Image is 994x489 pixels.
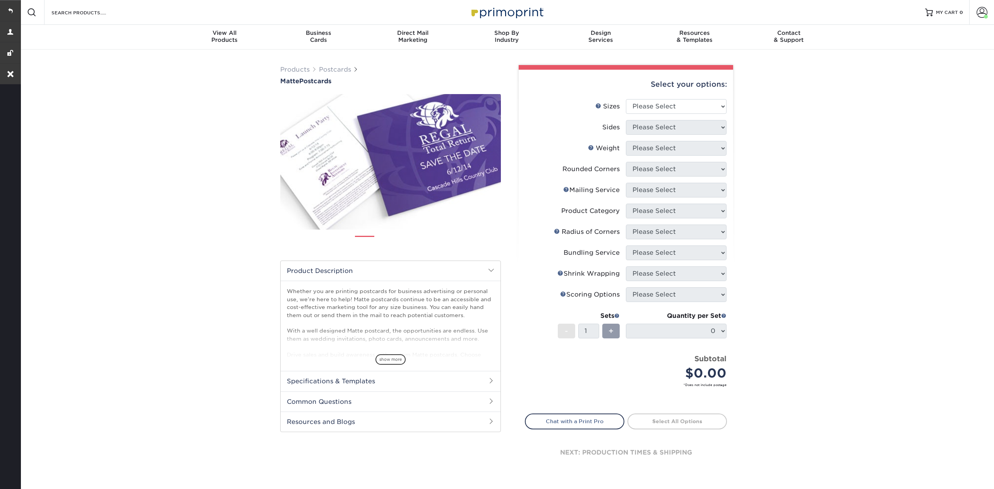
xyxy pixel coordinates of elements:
span: 0 [960,10,963,15]
span: - [565,325,568,337]
span: Design [554,29,648,36]
a: MattePostcards [280,77,501,85]
span: Matte [280,77,299,85]
span: Resources [648,29,742,36]
div: Products [178,29,272,43]
input: SEARCH PRODUCTS..... [51,8,126,17]
span: Shop By [460,29,554,36]
strong: Subtotal [694,354,727,363]
div: next: production times & shipping [525,429,727,476]
a: Postcards [319,66,351,73]
a: View AllProducts [178,25,272,50]
div: Quantity per Set [626,311,727,321]
div: Bundling Service [564,248,620,257]
div: Industry [460,29,554,43]
img: Postcards 01 [355,233,374,252]
img: Postcards 02 [381,233,400,252]
div: Rounded Corners [562,165,620,174]
div: Marketing [366,29,460,43]
div: $0.00 [632,364,727,383]
div: Weight [588,144,620,153]
a: Direct MailMarketing [366,25,460,50]
div: & Templates [648,29,742,43]
div: & Support [742,29,836,43]
h2: Resources and Blogs [281,412,500,432]
span: Business [272,29,366,36]
div: Mailing Service [563,185,620,195]
div: Sets [558,311,620,321]
div: Sizes [595,102,620,111]
a: Products [280,66,310,73]
h2: Product Description [281,261,500,281]
h1: Postcards [280,77,501,85]
img: Primoprint [468,4,545,21]
div: Select your options: [525,70,727,99]
div: Shrink Wrapping [557,269,620,278]
a: DesignServices [554,25,648,50]
span: show more [375,354,406,365]
img: Matte 01 [280,86,501,238]
img: Postcards 03 [407,233,426,252]
div: Radius of Corners [554,227,620,237]
a: Resources& Templates [648,25,742,50]
p: Whether you are printing postcards for business advertising or personal use, we’re here to help! ... [287,287,494,382]
div: Sides [602,123,620,132]
span: MY CART [936,9,958,16]
span: + [608,325,614,337]
span: View All [178,29,272,36]
a: Contact& Support [742,25,836,50]
div: Cards [272,29,366,43]
span: Contact [742,29,836,36]
a: BusinessCards [272,25,366,50]
span: Direct Mail [366,29,460,36]
a: Shop ByIndustry [460,25,554,50]
div: Scoring Options [560,290,620,299]
h2: Common Questions [281,391,500,412]
div: Product Category [561,206,620,216]
div: Services [554,29,648,43]
a: Select All Options [627,414,727,429]
a: Chat with a Print Pro [525,414,624,429]
h2: Specifications & Templates [281,371,500,391]
small: *Does not include postage [531,383,727,387]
